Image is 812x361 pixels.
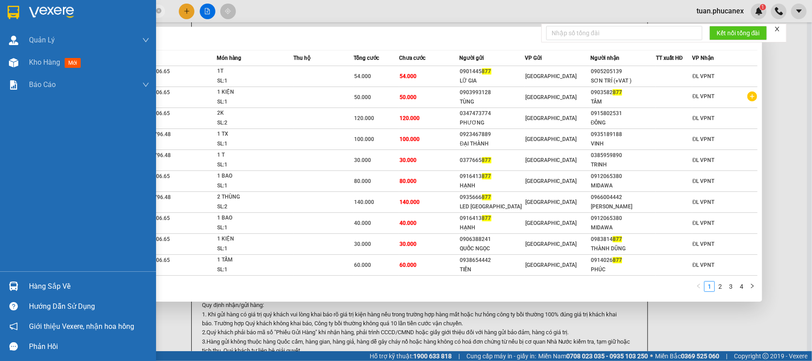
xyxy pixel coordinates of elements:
[525,55,542,61] span: VP Gửi
[591,139,655,149] div: VINH
[591,160,655,170] div: TRINH
[65,58,81,68] span: mới
[715,282,725,291] a: 2
[460,256,525,265] div: 0938654442
[591,214,655,223] div: 0912065380
[591,67,655,76] div: 0905205139
[29,280,149,293] div: Hàng sắp về
[354,115,374,121] span: 120.000
[692,241,715,247] span: ĐL VPNT
[591,97,655,107] div: TÂM
[591,223,655,232] div: MIDAWA
[482,173,491,179] span: 877
[460,193,525,202] div: 0935666
[482,68,491,75] span: 877
[293,55,310,61] span: Thu hộ
[692,199,715,205] span: ĐL VPNT
[482,215,491,221] span: 877
[460,139,525,149] div: ĐẠI THÀNH
[692,115,715,121] span: ĐL VPNT
[9,80,18,90] img: solution-icon
[747,281,758,292] li: Next Page
[591,130,655,139] div: 0935189188
[217,181,284,191] div: SL: 1
[400,94,416,100] span: 50.000
[9,342,18,351] span: message
[460,88,525,97] div: 0903993128
[460,172,525,181] div: 0916413
[747,91,757,101] span: plus-circle
[591,181,655,191] div: MIDAWA
[591,88,655,97] div: 0903582
[525,241,577,247] span: [GEOGRAPHIC_DATA]
[97,11,118,33] img: logo.jpg
[705,282,714,291] a: 1
[591,202,655,212] div: [PERSON_NAME]
[217,213,284,223] div: 1 BAO
[460,265,525,274] div: TIẾN
[75,34,123,41] b: [DOMAIN_NAME]
[354,94,371,100] span: 50.000
[217,150,284,160] div: 1 T
[9,58,18,67] img: warehouse-icon
[460,181,525,191] div: HẠNH
[525,199,577,205] span: [GEOGRAPHIC_DATA]
[11,58,46,115] b: Phúc An Express
[354,241,371,247] span: 30.000
[399,55,425,61] span: Chưa cước
[693,281,704,292] li: Previous Page
[717,28,760,38] span: Kết nối tổng đài
[217,202,284,212] div: SL: 2
[75,42,123,54] li: (c) 2017
[217,76,284,86] div: SL: 1
[725,281,736,292] li: 3
[692,136,715,142] span: ĐL VPNT
[217,160,284,170] div: SL: 1
[217,255,284,265] div: 1 TẤM
[696,283,701,289] span: left
[460,244,525,253] div: QUỐC NGỌC
[482,157,491,163] span: 877
[737,282,746,291] a: 4
[217,223,284,233] div: SL: 1
[217,129,284,139] div: 1 TX
[217,244,284,254] div: SL: 1
[400,199,420,205] span: 140.000
[692,220,715,226] span: ĐL VPNT
[29,300,149,313] div: Hướng dẫn sử dụng
[591,76,655,86] div: SƠN TRÍ (+VAT )
[400,115,420,121] span: 120.000
[591,109,655,118] div: 0915802531
[400,220,416,226] span: 40.000
[613,257,622,263] span: 877
[591,172,655,181] div: 0912065380
[460,214,525,223] div: 0916413
[29,58,60,66] span: Kho hàng
[29,340,149,353] div: Phản hồi
[400,178,416,184] span: 80.000
[546,26,702,40] input: Nhập số tổng đài
[11,11,56,56] img: logo.jpg
[156,7,161,16] span: close-circle
[354,262,371,268] span: 60.000
[460,97,525,107] div: TÙNG
[29,34,55,46] span: Quản Lý
[460,118,525,128] div: PHƯƠNG
[726,282,736,291] a: 3
[525,73,577,79] span: [GEOGRAPHIC_DATA]
[217,139,284,149] div: SL: 1
[217,192,284,202] div: 2 THÙNG
[482,194,491,200] span: 877
[613,236,622,242] span: 877
[354,178,371,184] span: 80.000
[693,281,704,292] button: left
[354,220,371,226] span: 40.000
[217,171,284,181] div: 1 BAO
[692,73,715,79] span: ĐL VPNT
[750,283,755,289] span: right
[591,118,655,128] div: ĐÔNG
[590,55,619,61] span: Người nhận
[460,202,525,212] div: LED [GEOGRAPHIC_DATA]
[400,262,416,268] span: 60.000
[747,281,758,292] button: right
